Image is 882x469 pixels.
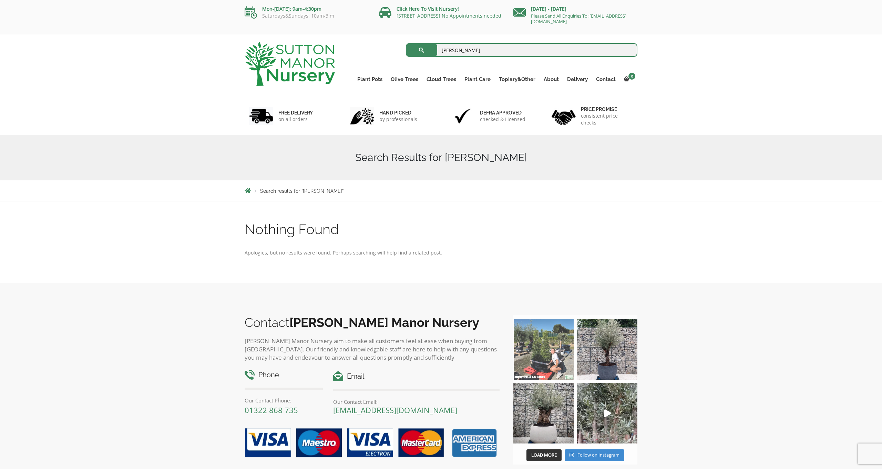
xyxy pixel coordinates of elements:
[552,106,576,127] img: 4.jpg
[540,74,563,84] a: About
[387,74,422,84] a: Olive Trees
[379,110,417,116] h6: hand picked
[570,452,574,458] svg: Instagram
[245,370,323,380] h4: Phone
[245,405,298,415] a: 01322 868 735
[604,409,611,417] svg: Play
[245,151,637,164] h1: Search Results for [PERSON_NAME]
[333,371,500,382] h4: Email
[245,396,323,405] p: Our Contact Phone:
[245,315,500,330] h2: Contact
[451,107,475,125] img: 3.jpg
[278,116,313,123] p: on all orders
[245,5,369,13] p: Mon-[DATE]: 9am-4:30pm
[397,12,501,19] a: [STREET_ADDRESS] No Appointments needed
[480,110,525,116] h6: Defra approved
[406,43,638,57] input: Search...
[526,449,562,461] button: Load More
[531,452,557,458] span: Load More
[577,383,637,443] img: New arrivals Monday morning of beautiful olive trees 🤩🤩 The weather is beautiful this summer, gre...
[592,74,620,84] a: Contact
[249,107,273,125] img: 1.jpg
[245,222,637,237] h1: Nothing Found
[350,107,374,125] img: 2.jpg
[620,74,637,84] a: 0
[333,398,500,406] p: Our Contact Email:
[513,319,574,380] img: Our elegant & picturesque Angustifolia Cones are an exquisite addition to your Bay Tree collectio...
[245,249,637,257] p: Apologies, but no results were found. Perhaps searching will help find a related post.
[333,405,457,415] a: [EMAIL_ADDRESS][DOMAIN_NAME]
[239,424,500,462] img: payment-options.png
[397,6,459,12] a: Click Here To Visit Nursery!
[565,449,624,461] a: Instagram Follow on Instagram
[581,112,633,126] p: consistent price checks
[422,74,460,84] a: Cloud Trees
[278,110,313,116] h6: FREE DELIVERY
[260,188,343,194] span: Search results for “[PERSON_NAME]”
[379,116,417,123] p: by professionals
[577,452,619,458] span: Follow on Instagram
[531,13,626,24] a: Please Send All Enquiries To: [EMAIL_ADDRESS][DOMAIN_NAME]
[628,73,635,80] span: 0
[513,5,637,13] p: [DATE] - [DATE]
[577,383,637,443] a: Play
[353,74,387,84] a: Plant Pots
[480,116,525,123] p: checked & Licensed
[577,319,637,380] img: A beautiful multi-stem Spanish Olive tree potted in our luxurious fibre clay pots 😍😍
[245,41,335,86] img: logo
[513,383,574,443] img: Check out this beauty we potted at our nursery today ❤️‍🔥 A huge, ancient gnarled Olive tree plan...
[581,106,633,112] h6: Price promise
[460,74,495,84] a: Plant Care
[289,315,479,330] b: [PERSON_NAME] Manor Nursery
[495,74,540,84] a: Topiary&Other
[245,188,637,193] nav: Breadcrumbs
[245,13,369,19] p: Saturdays&Sundays: 10am-3:m
[245,337,500,362] p: [PERSON_NAME] Manor Nursery aim to make all customers feel at ease when buying from [GEOGRAPHIC_D...
[563,74,592,84] a: Delivery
